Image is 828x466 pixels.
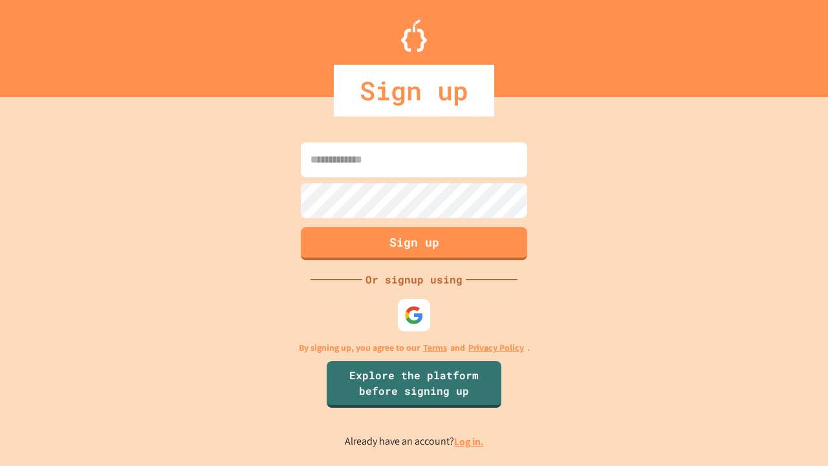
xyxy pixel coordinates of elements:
[301,227,527,260] button: Sign up
[404,305,424,325] img: google-icon.svg
[774,414,815,453] iframe: chat widget
[454,435,484,449] a: Log in.
[334,65,494,116] div: Sign up
[721,358,815,413] iframe: chat widget
[327,361,501,408] a: Explore the platform before signing up
[423,341,447,355] a: Terms
[401,19,427,52] img: Logo.svg
[362,272,466,287] div: Or signup using
[345,434,484,450] p: Already have an account?
[299,341,530,355] p: By signing up, you agree to our and .
[468,341,524,355] a: Privacy Policy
